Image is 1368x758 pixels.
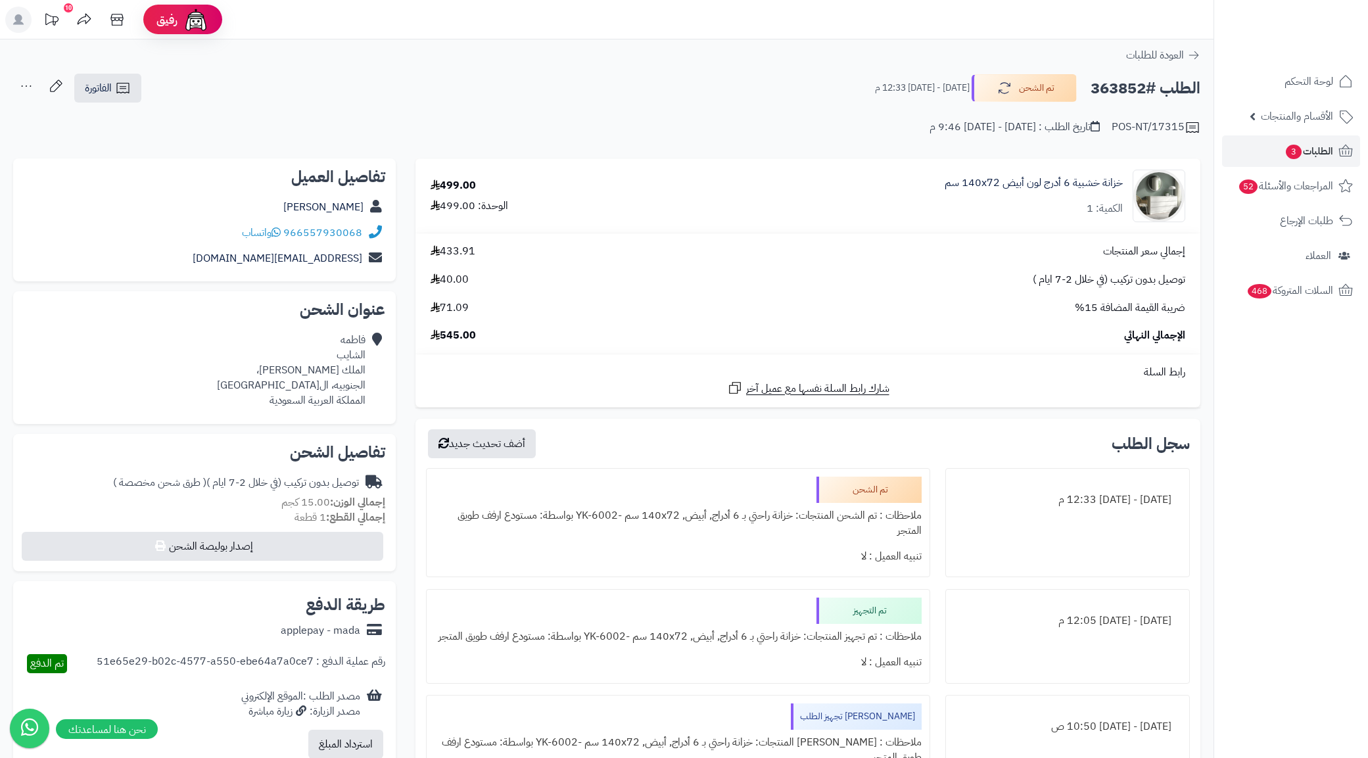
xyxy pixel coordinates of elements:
[1285,142,1333,160] span: الطلبات
[326,509,385,525] strong: إجمالي القطع:
[431,300,469,316] span: 71.09
[97,654,385,673] div: رقم عملية الدفع : 51e65e29-b02c-4577-a550-ebe64a7a0ce7
[281,623,360,638] div: applepay - mada
[746,381,889,396] span: شارك رابط السلة نفسها مع عميل آخر
[1126,47,1184,63] span: العودة للطلبات
[35,7,68,36] a: تحديثات المنصة
[85,80,112,96] span: الفاتورة
[1280,212,1333,230] span: طلبات الإرجاع
[431,244,475,259] span: 433.91
[1087,201,1123,216] div: الكمية: 1
[64,3,73,12] div: 10
[1222,275,1360,306] a: السلات المتروكة468
[241,689,360,719] div: مصدر الطلب :الموقع الإلكتروني
[945,176,1123,191] a: خزانة خشبية 6 أدرج لون أبيض 140x72 سم
[24,169,385,185] h2: تفاصيل العميل
[113,475,206,490] span: ( طرق شحن مخصصة )
[1306,247,1331,265] span: العملاء
[435,503,922,544] div: ملاحظات : تم الشحن المنتجات: خزانة راحتي بـ 6 أدراج, أبيض, ‎140x72 سم‏ -YK-6002 بواسطة: مستودع ار...
[435,624,922,650] div: ملاحظات : تم تجهيز المنتجات: خزانة راحتي بـ 6 أدراج, أبيض, ‎140x72 سم‏ -YK-6002 بواسطة: مستودع ار...
[1279,29,1356,57] img: logo-2.png
[431,199,508,214] div: الوحدة: 499.00
[1285,72,1333,91] span: لوحة التحكم
[435,544,922,569] div: تنبيه العميل : لا
[727,380,889,396] a: شارك رابط السلة نفسها مع عميل آخر
[156,12,177,28] span: رفيق
[1075,300,1185,316] span: ضريبة القيمة المضافة 15%
[183,7,209,33] img: ai-face.png
[1261,107,1333,126] span: الأقسام والمنتجات
[1126,47,1200,63] a: العودة للطلبات
[1239,179,1258,195] span: 52
[193,250,362,266] a: [EMAIL_ADDRESS][DOMAIN_NAME]
[954,608,1181,634] div: [DATE] - [DATE] 12:05 م
[1222,205,1360,237] a: طلبات الإرجاع
[954,714,1181,740] div: [DATE] - [DATE] 10:50 ص
[875,82,970,95] small: [DATE] - [DATE] 12:33 م
[1222,135,1360,167] a: الطلبات3
[295,509,385,525] small: 1 قطعة
[1124,328,1185,343] span: الإجمالي النهائي
[24,444,385,460] h2: تفاصيل الشحن
[1222,170,1360,202] a: المراجعات والأسئلة52
[435,650,922,675] div: تنبيه العميل : لا
[1033,272,1185,287] span: توصيل بدون تركيب (في خلال 2-7 ايام )
[816,598,922,624] div: تم التجهيز
[283,225,362,241] a: 966557930068
[30,655,64,671] span: تم الدفع
[1103,244,1185,259] span: إجمالي سعر المنتجات
[1238,177,1333,195] span: المراجعات والأسئلة
[428,429,536,458] button: أضف تحديث جديد
[1247,284,1271,299] span: 468
[1112,120,1200,135] div: POS-NT/17315
[74,74,141,103] a: الفاتورة
[930,120,1100,135] div: تاريخ الطلب : [DATE] - [DATE] 9:46 م
[1112,436,1190,452] h3: سجل الطلب
[1222,66,1360,97] a: لوحة التحكم
[113,475,359,490] div: توصيل بدون تركيب (في خلال 2-7 ايام )
[431,272,469,287] span: 40.00
[1222,240,1360,272] a: العملاء
[241,704,360,719] div: مصدر الزيارة: زيارة مباشرة
[22,532,383,561] button: إصدار بوليصة الشحن
[1246,281,1333,300] span: السلات المتروكة
[306,597,385,613] h2: طريقة الدفع
[954,487,1181,513] div: [DATE] - [DATE] 12:33 م
[217,333,366,408] div: فاطمه الشايب الملك [PERSON_NAME]، الجنوبيه، ال[GEOGRAPHIC_DATA] المملكة العربية السعودية
[1286,145,1302,160] span: 3
[421,365,1195,380] div: رابط السلة
[1133,170,1185,222] img: 1746709299-1702541934053-68567865785768-1000x1000-90x90.jpg
[242,225,281,241] a: واتساب
[431,328,476,343] span: 545.00
[1091,75,1200,102] h2: الطلب #363852
[972,74,1077,102] button: تم الشحن
[791,703,922,730] div: [PERSON_NAME] تجهيز الطلب
[431,178,476,193] div: 499.00
[816,477,922,503] div: تم الشحن
[24,302,385,318] h2: عنوان الشحن
[283,199,364,215] a: [PERSON_NAME]
[281,494,385,510] small: 15.00 كجم
[330,494,385,510] strong: إجمالي الوزن:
